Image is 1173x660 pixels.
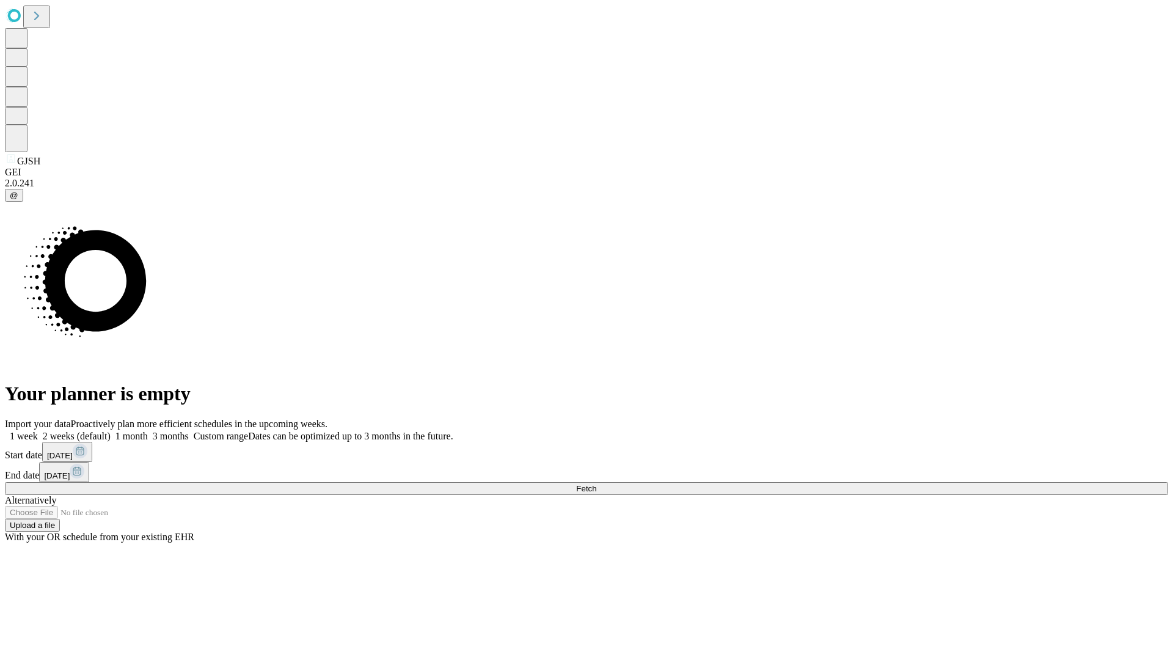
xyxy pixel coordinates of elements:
span: 2 weeks (default) [43,431,111,441]
span: 1 month [115,431,148,441]
span: 3 months [153,431,189,441]
span: Import your data [5,419,71,429]
span: [DATE] [47,451,73,460]
div: Start date [5,442,1168,462]
button: [DATE] [42,442,92,462]
button: Fetch [5,482,1168,495]
span: Custom range [194,431,248,441]
span: Proactively plan more efficient schedules in the upcoming weeks. [71,419,327,429]
h1: Your planner is empty [5,383,1168,405]
span: GJSH [17,156,40,166]
button: @ [5,189,23,202]
span: 1 week [10,431,38,441]
div: GEI [5,167,1168,178]
div: 2.0.241 [5,178,1168,189]
span: With your OR schedule from your existing EHR [5,532,194,542]
span: Alternatively [5,495,56,505]
button: [DATE] [39,462,89,482]
span: [DATE] [44,471,70,480]
span: Dates can be optimized up to 3 months in the future. [248,431,453,441]
span: Fetch [576,484,596,493]
div: End date [5,462,1168,482]
button: Upload a file [5,519,60,532]
span: @ [10,191,18,200]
